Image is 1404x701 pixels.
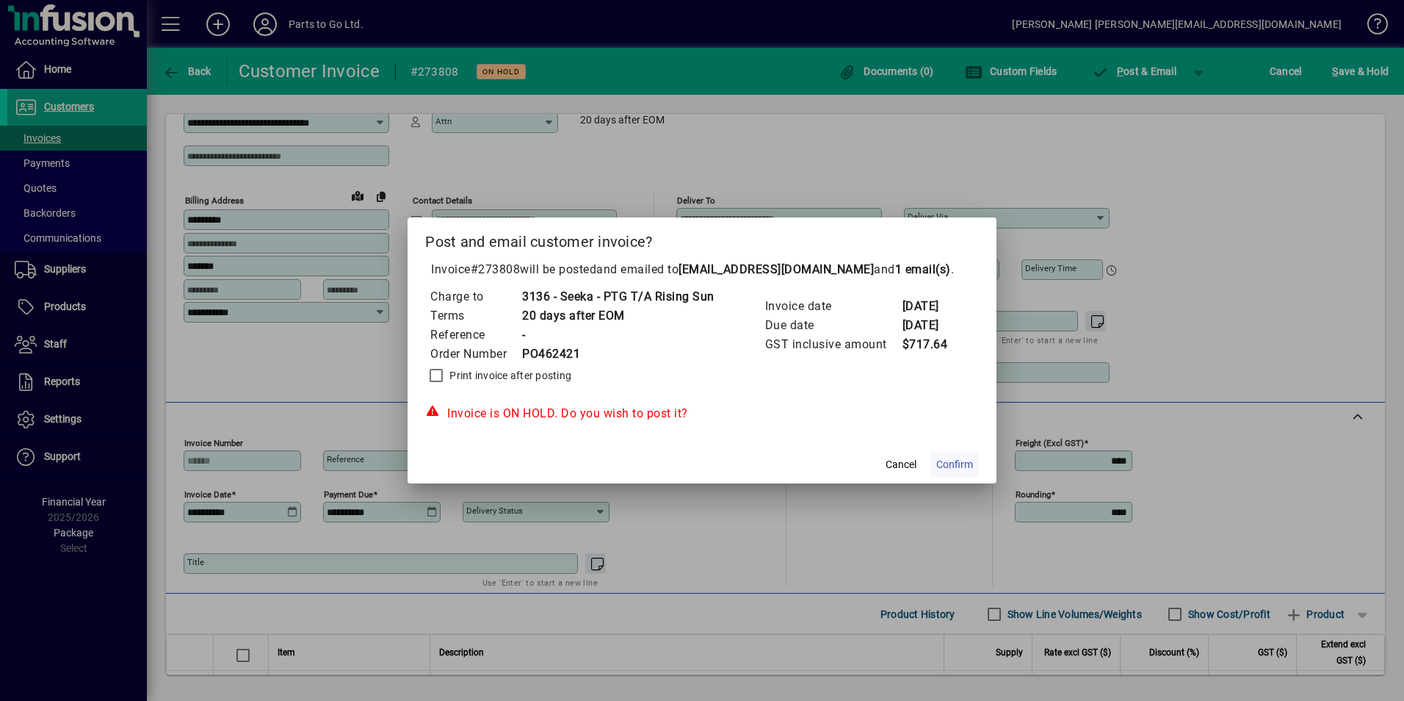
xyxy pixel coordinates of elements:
td: Due date [764,316,902,335]
td: PO462421 [521,345,714,364]
span: Cancel [886,457,916,472]
span: Confirm [936,457,973,472]
button: Confirm [930,451,979,478]
td: Terms [430,306,521,326]
td: Order Number [430,345,521,364]
h2: Post and email customer invoice? [408,218,996,260]
td: - [521,326,714,345]
span: #273808 [471,262,521,276]
span: and emailed to [596,262,951,276]
div: Invoice is ON HOLD. Do you wish to post it? [425,405,979,423]
td: [DATE] [902,297,960,316]
td: Reference [430,326,521,345]
td: 20 days after EOM [521,306,714,326]
td: 3136 - Seeka - PTG T/A Rising Sun [521,287,714,306]
td: $717.64 [902,335,960,354]
td: [DATE] [902,316,960,335]
p: Invoice will be posted . [425,261,979,278]
td: Invoice date [764,297,902,316]
td: GST inclusive amount [764,335,902,354]
button: Cancel [877,451,924,478]
span: and [874,262,951,276]
label: Print invoice after posting [446,368,571,383]
td: Charge to [430,287,521,306]
b: [EMAIL_ADDRESS][DOMAIN_NAME] [679,262,874,276]
b: 1 email(s) [895,262,951,276]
